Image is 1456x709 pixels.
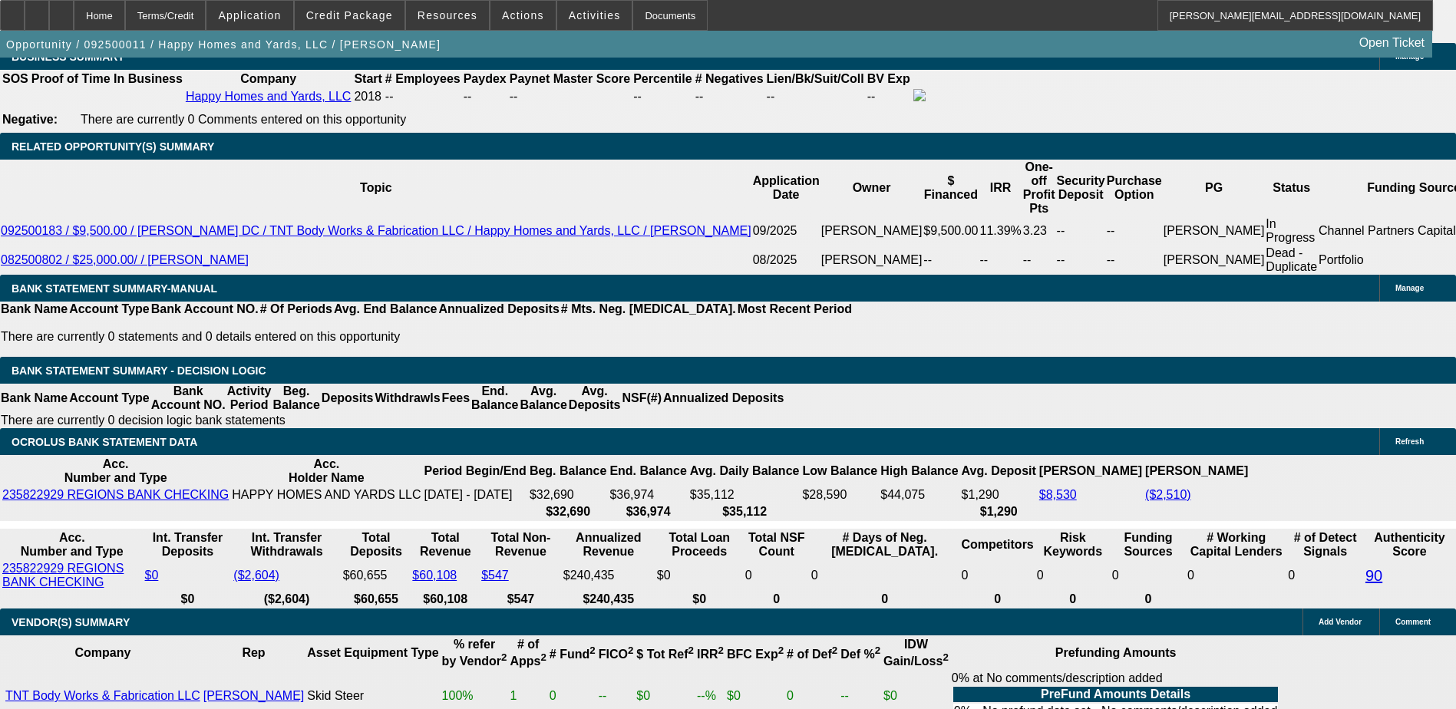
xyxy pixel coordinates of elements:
[1365,567,1382,584] a: 90
[529,504,607,519] th: $32,690
[1395,437,1424,446] span: Refresh
[557,1,632,30] button: Activities
[144,592,232,607] th: $0
[695,90,764,104] div: --
[203,689,305,702] a: [PERSON_NAME]
[979,216,1022,246] td: 11.39%
[560,302,737,317] th: # Mts. Neg. [MEDICAL_DATA].
[1056,246,1106,275] td: --
[6,38,441,51] span: Opportunity / 092500011 / Happy Homes and Yards, LLC / [PERSON_NAME]
[811,530,959,559] th: # Days of Neg. [MEDICAL_DATA].
[688,645,694,656] sup: 2
[480,530,561,559] th: Total Non-Revenue
[1036,592,1110,607] th: 0
[150,302,259,317] th: Bank Account NO.
[923,216,979,246] td: $9,500.00
[307,646,438,659] b: Asset Equipment Type
[961,487,1037,503] td: $1,290
[1287,530,1363,559] th: # of Detect Signals
[961,561,1035,590] td: 0
[767,72,864,85] b: Lien/Bk/Suit/Coll
[321,384,375,413] th: Deposits
[979,160,1022,216] th: IRR
[510,72,630,85] b: Paynet Master Score
[811,561,959,590] td: 0
[342,530,411,559] th: Total Deposits
[412,569,457,582] a: $60,108
[1056,160,1106,216] th: Security Deposit
[353,88,382,105] td: 2018
[342,561,411,590] td: $60,655
[470,384,519,413] th: End. Balance
[1365,530,1454,559] th: Authenticity Score
[1265,160,1318,216] th: Status
[1036,561,1110,590] td: 0
[2,113,58,126] b: Negative:
[979,246,1022,275] td: --
[1187,530,1286,559] th: # Working Capital Lenders
[609,487,687,503] td: $36,974
[1,330,852,344] p: There are currently 0 statements and 0 details entered on this opportunity
[811,592,959,607] th: 0
[374,384,441,413] th: Withdrawls
[656,561,743,590] td: $0
[752,216,820,246] td: 09/2025
[752,246,820,275] td: 08/2025
[1111,592,1185,607] th: 0
[923,246,979,275] td: --
[411,592,479,607] th: $60,108
[1163,246,1266,275] td: [PERSON_NAME]
[820,246,923,275] td: [PERSON_NAME]
[242,646,265,659] b: Rep
[1022,160,1056,216] th: One-off Profit Pts
[1039,488,1077,501] a: $8,530
[867,88,911,105] td: --
[233,592,340,607] th: ($2,604)
[737,302,853,317] th: Most Recent Period
[295,1,404,30] button: Credit Package
[1265,246,1318,275] td: Dead - Duplicate
[662,384,784,413] th: Annualized Deposits
[820,160,923,216] th: Owner
[1106,160,1163,216] th: Purchase Option
[633,72,692,85] b: Percentile
[727,648,784,661] b: BFC Exp
[1144,457,1249,486] th: [PERSON_NAME]
[961,592,1035,607] th: 0
[801,457,878,486] th: Low Balance
[385,90,394,103] span: --
[1,224,751,237] a: 092500183 / $9,500.00 / [PERSON_NAME] DC / TNT Body Works & Fabrication LLC / Happy Homes and Yar...
[441,384,470,413] th: Fees
[880,487,959,503] td: $44,075
[745,561,809,590] td: 0
[569,9,621,21] span: Activities
[1145,488,1191,501] a: ($2,510)
[961,504,1037,519] th: $1,290
[464,72,507,85] b: Paydex
[563,530,655,559] th: Annualized Revenue
[609,504,687,519] th: $36,974
[150,384,226,413] th: Bank Account NO.
[695,72,764,85] b: # Negatives
[820,216,923,246] td: [PERSON_NAME]
[12,616,130,628] span: VENDOR(S) SUMMARY
[1187,569,1194,582] span: 0
[883,638,949,668] b: IDW Gain/Loss
[2,488,229,501] a: 235822929 REGIONS BANK CHECKING
[563,569,654,582] div: $240,435
[12,140,214,153] span: RELATED OPPORTUNITY(S) SUMMARY
[656,530,743,559] th: Total Loan Proceeds
[490,1,556,30] button: Actions
[240,72,296,85] b: Company
[923,160,979,216] th: $ Financed
[875,645,880,656] sup: 2
[636,648,694,661] b: $ Tot Ref
[689,457,801,486] th: Avg. Daily Balance
[1111,530,1185,559] th: Funding Sources
[656,592,743,607] th: $0
[231,487,421,503] td: HAPPY HOMES AND YARDS LLC
[778,645,784,656] sup: 2
[1163,160,1266,216] th: PG
[867,72,910,85] b: BV Exp
[633,90,692,104] div: --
